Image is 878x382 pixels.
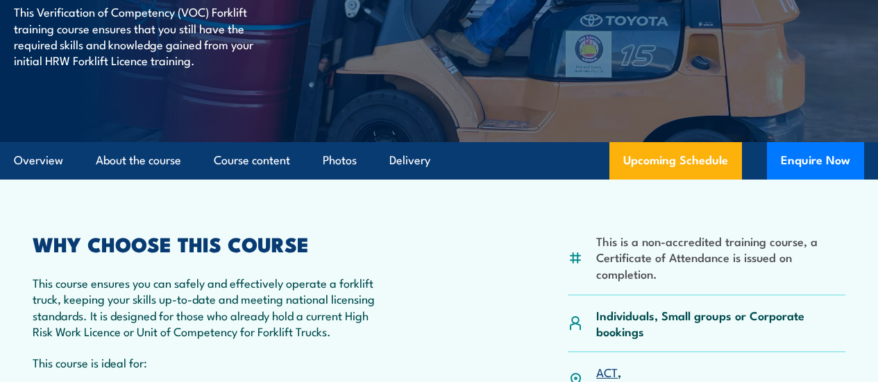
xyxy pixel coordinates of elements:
[214,142,290,179] a: Course content
[96,142,181,179] a: About the course
[596,307,845,340] p: Individuals, Small groups or Corporate bookings
[323,142,357,179] a: Photos
[14,142,63,179] a: Overview
[596,233,845,281] li: This is a non-accredited training course, a Certificate of Attendance is issued on completion.
[33,234,385,252] h2: WHY CHOOSE THIS COURSE
[33,354,385,370] p: This course is ideal for:
[14,3,267,69] p: This Verification of Competency (VOC) Forklift training course ensures that you still have the re...
[596,363,618,380] a: ACT
[609,142,742,180] a: Upcoming Schedule
[389,142,430,179] a: Delivery
[33,275,385,340] p: This course ensures you can safely and effectively operate a forklift truck, keeping your skills ...
[767,142,864,180] button: Enquire Now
